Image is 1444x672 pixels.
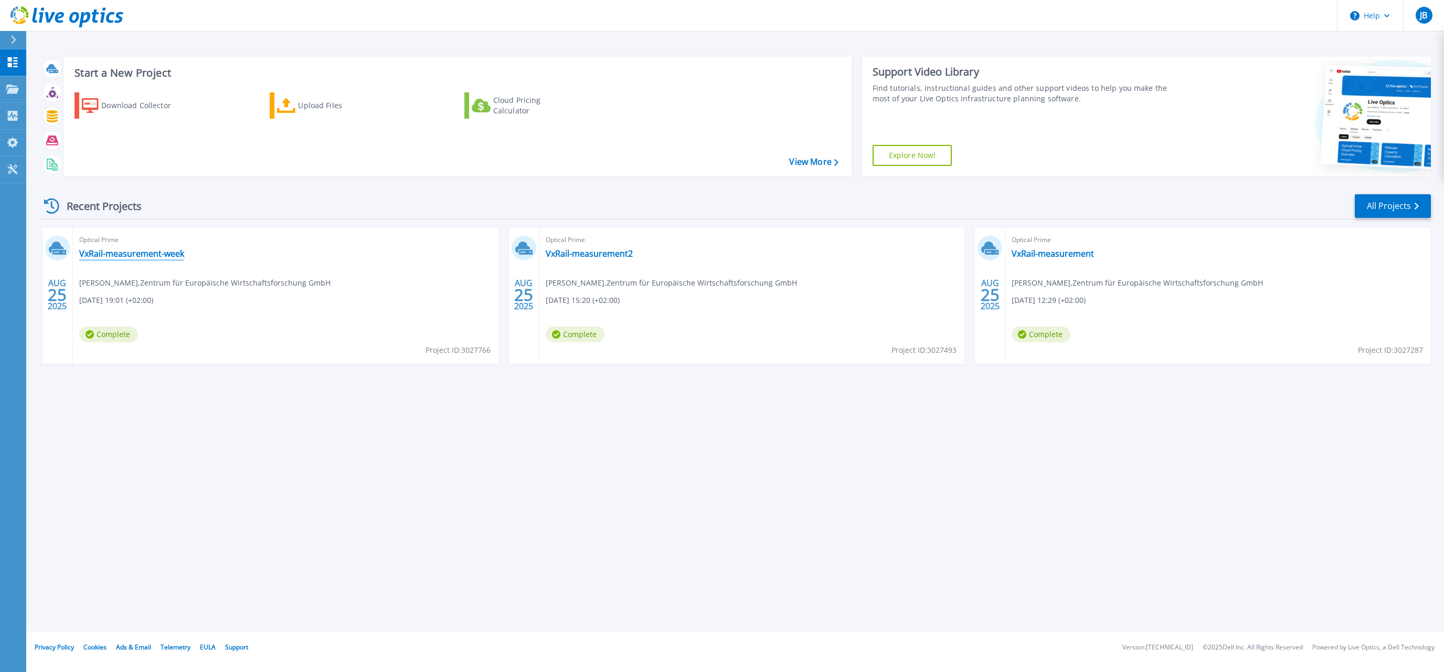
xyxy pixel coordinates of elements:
a: Telemetry [161,643,190,652]
span: [DATE] 15:20 (+02:00) [546,295,620,306]
a: EULA [200,643,216,652]
span: Optical Prime [1012,234,1425,246]
a: All Projects [1355,194,1431,218]
a: VxRail-measurement [1012,248,1094,259]
span: Optical Prime [79,234,492,246]
span: [PERSON_NAME] , Zentrum für Europäische Wirtschaftsforschung GmbH [1012,277,1263,289]
a: Support [225,643,248,652]
div: Cloud Pricing Calculator [493,95,577,116]
div: Find tutorials, instructional guides and other support videos to help you make the most of your L... [873,83,1167,104]
li: Version: [TECHNICAL_ID] [1122,644,1193,651]
div: AUG 2025 [980,276,1000,314]
a: Ads & Email [116,643,151,652]
div: Download Collector [101,95,185,116]
span: [PERSON_NAME] , Zentrum für Europäische Wirtschaftsforschung GmbH [546,277,797,289]
div: AUG 2025 [514,276,534,314]
span: [PERSON_NAME] , Zentrum für Europäische Wirtschaftsforschung GmbH [79,277,331,289]
span: Project ID: 3027493 [891,344,957,356]
span: Project ID: 3027287 [1358,344,1423,356]
span: Complete [1012,327,1070,342]
a: Download Collector [75,92,192,119]
li: © 2025 Dell Inc. All Rights Reserved [1203,644,1303,651]
a: Explore Now! [873,145,952,166]
div: AUG 2025 [47,276,67,314]
a: VxRail-measurement-week [79,248,184,259]
span: 25 [48,290,67,299]
a: Cloud Pricing Calculator [464,92,581,119]
a: VxRail-measurement2 [546,248,633,259]
div: Recent Projects [40,193,156,219]
h3: Start a New Project [75,67,838,79]
a: Privacy Policy [35,643,74,652]
span: Project ID: 3027766 [426,344,491,356]
div: Support Video Library [873,65,1167,79]
span: [DATE] 19:01 (+02:00) [79,295,153,306]
a: View More [789,157,838,167]
span: Complete [546,327,604,342]
span: 25 [514,290,533,299]
li: Powered by Live Optics, a Dell Technology [1312,644,1435,651]
a: Cookies [83,643,107,652]
span: 25 [981,290,1000,299]
span: [DATE] 12:29 (+02:00) [1012,295,1086,306]
div: Upload Files [298,95,382,116]
span: JB [1420,11,1427,19]
span: Complete [79,327,138,342]
a: Upload Files [270,92,387,119]
span: Optical Prime [546,234,959,246]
